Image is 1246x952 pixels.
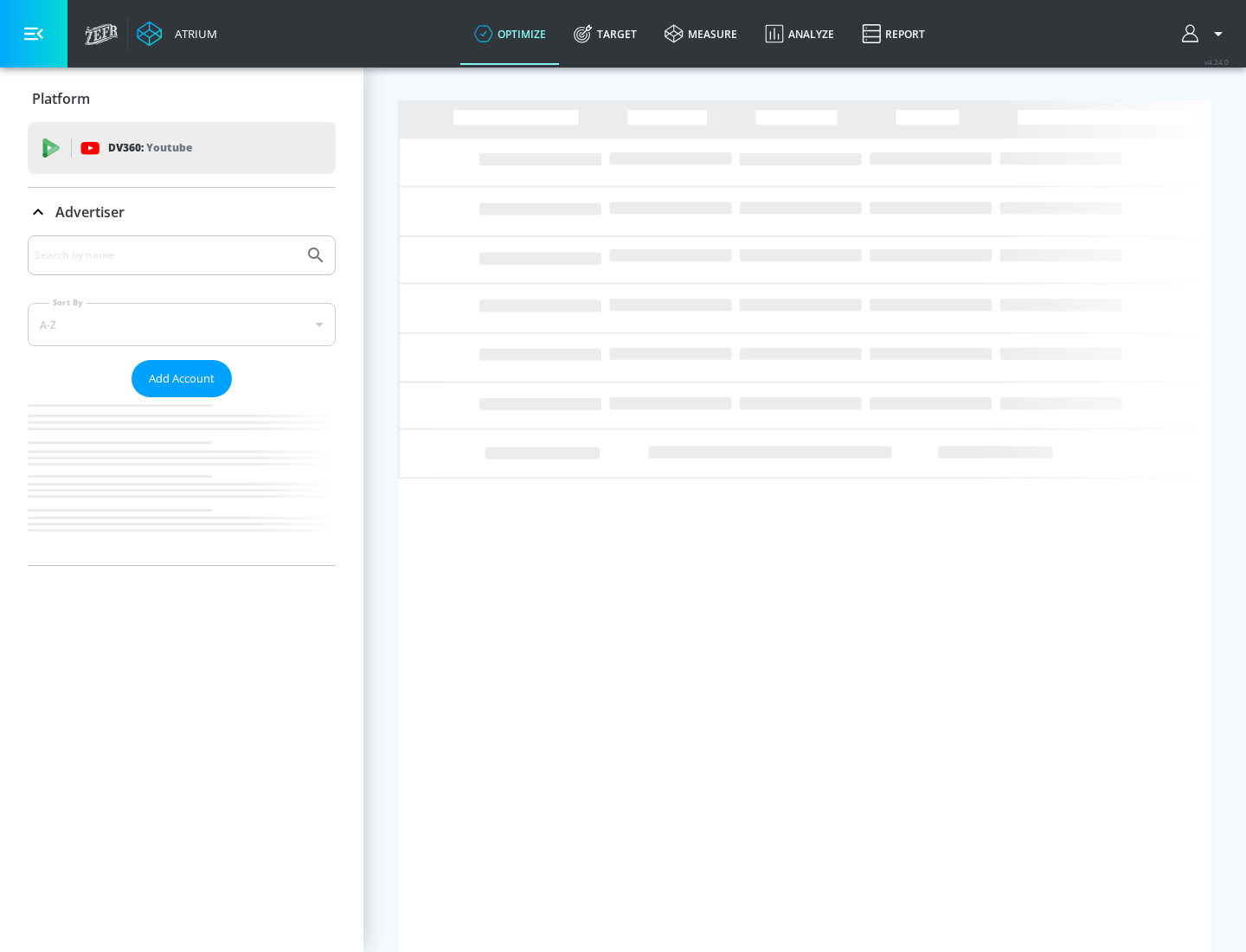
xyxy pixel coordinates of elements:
[168,26,217,42] div: Atrium
[560,3,651,65] a: Target
[146,138,192,157] p: Youtube
[35,244,297,267] input: Search by name
[28,303,336,346] div: A-Z
[55,203,125,222] p: Advertiser
[1204,57,1229,67] span: v 4.24.0
[460,3,560,65] a: optimize
[108,138,192,158] p: DV360:
[132,360,232,397] button: Add Account
[137,21,217,47] a: Atrium
[28,235,336,565] div: Advertiser
[651,3,751,65] a: measure
[149,369,215,389] span: Add Account
[28,74,336,123] div: Platform
[28,397,336,565] nav: list of Advertiser
[28,188,336,236] div: Advertiser
[751,3,848,65] a: Analyze
[848,3,939,65] a: Report
[28,122,336,174] div: DV360: Youtube
[32,89,90,108] p: Platform
[49,297,87,308] label: Sort By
